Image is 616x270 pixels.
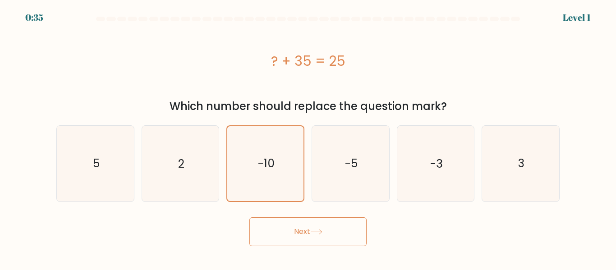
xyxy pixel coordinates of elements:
div: Level 1 [563,11,591,24]
div: Which number should replace the question mark? [62,98,554,114]
text: 2 [178,156,184,171]
div: 0:35 [25,11,43,24]
text: -5 [345,156,358,171]
text: -10 [258,156,275,171]
text: 3 [518,156,524,171]
div: ? + 35 = 25 [56,51,560,71]
text: -3 [430,156,442,171]
text: 5 [92,156,99,171]
button: Next [249,217,367,246]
